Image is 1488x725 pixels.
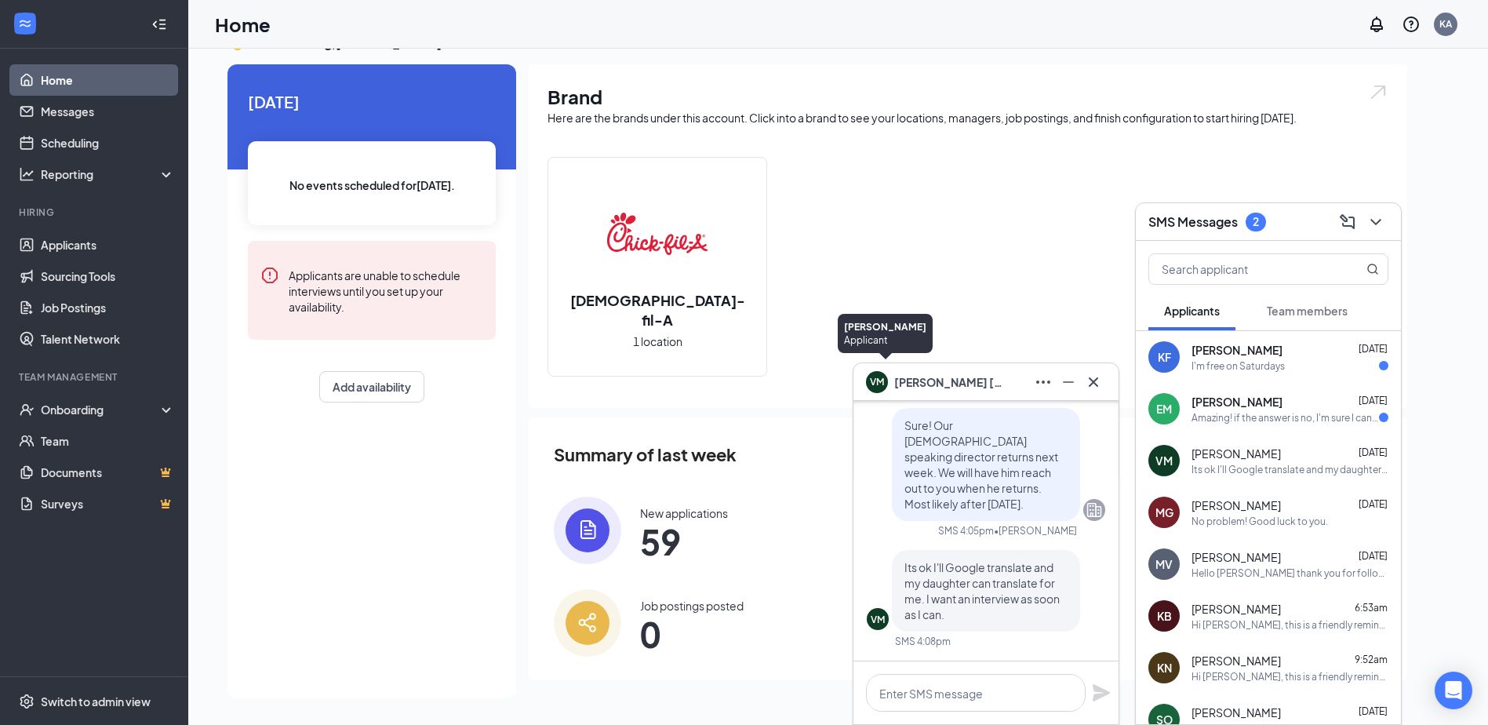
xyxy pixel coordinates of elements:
[554,441,737,468] span: Summary of last week
[894,373,1004,391] span: [PERSON_NAME] [PERSON_NAME]
[904,560,1060,621] span: Its ok I'll Google translate and my daughter can translate for me. I want an interview as soon as...
[1338,213,1357,231] svg: ComposeMessage
[41,64,175,96] a: Home
[289,177,455,194] span: No events scheduled for [DATE] .
[1355,602,1388,614] span: 6:53am
[1056,370,1081,395] button: Minimize
[1366,263,1379,275] svg: MagnifyingGlass
[1155,505,1173,520] div: MG
[1439,17,1452,31] div: KA
[938,524,994,537] div: SMS 4:05pm
[1191,618,1388,632] div: Hi [PERSON_NAME], this is a friendly reminder. To move forward with your application for [DEMOGRA...
[1359,705,1388,717] span: [DATE]
[548,290,766,330] h2: [DEMOGRAPHIC_DATA]-fil-A
[1148,213,1238,231] h3: SMS Messages
[19,206,172,219] div: Hiring
[1366,213,1385,231] svg: ChevronDown
[1031,370,1056,395] button: Ellipses
[1191,497,1281,513] span: [PERSON_NAME]
[1059,373,1078,392] svg: Minimize
[1191,342,1282,358] span: [PERSON_NAME]
[1435,672,1472,709] div: Open Intercom Messenger
[640,527,728,556] span: 59
[1335,209,1360,235] button: ComposeMessage
[640,505,728,521] div: New applications
[41,425,175,457] a: Team
[1157,608,1172,624] div: KB
[1402,15,1421,34] svg: QuestionInfo
[871,613,885,626] div: VM
[41,488,175,519] a: SurveysCrown
[260,266,279,285] svg: Error
[19,694,35,709] svg: Settings
[319,371,424,403] button: Add availability
[41,694,151,709] div: Switch to admin view
[1191,601,1281,617] span: [PERSON_NAME]
[1191,446,1281,461] span: [PERSON_NAME]
[1359,550,1388,562] span: [DATE]
[1155,453,1173,468] div: VM
[1191,705,1281,720] span: [PERSON_NAME]
[1368,83,1388,101] img: open.6027fd2a22e1237b5b06.svg
[17,16,33,31] svg: WorkstreamLogo
[1191,515,1328,528] div: No problem! Good luck to you.
[41,457,175,488] a: DocumentsCrown
[1156,401,1172,417] div: EM
[844,320,926,333] div: [PERSON_NAME]
[554,497,621,564] img: icon
[41,96,175,127] a: Messages
[1034,373,1053,392] svg: Ellipses
[1191,653,1281,669] span: [PERSON_NAME]
[1191,394,1282,410] span: [PERSON_NAME]
[1191,411,1379,424] div: Amazing! if the answer is no, I'm sure I can work with my professor to get that day worked out
[41,166,176,182] div: Reporting
[548,83,1388,110] h1: Brand
[633,333,682,350] span: 1 location
[19,402,35,417] svg: UserCheck
[904,418,1058,511] span: Sure! Our [DEMOGRAPHIC_DATA] speaking director returns next week. We will have him reach out to y...
[1355,654,1388,665] span: 9:52am
[41,127,175,158] a: Scheduling
[41,402,162,417] div: Onboarding
[41,292,175,323] a: Job Postings
[1191,463,1388,476] div: Its ok I'll Google translate and my daughter can translate for me. I want an interview as soon as...
[1157,660,1172,676] div: KN
[1092,683,1111,702] svg: Plane
[151,16,167,32] svg: Collapse
[554,589,621,657] img: icon
[1191,670,1388,683] div: Hi [PERSON_NAME], this is a friendly reminder. To move forward with your application for Evening/...
[895,635,951,648] div: SMS 4:08pm
[1359,446,1388,458] span: [DATE]
[548,110,1388,126] div: Here are the brands under this account. Click into a brand to see your locations, managers, job p...
[994,524,1077,537] span: • [PERSON_NAME]
[19,370,172,384] div: Team Management
[19,166,35,182] svg: Analysis
[1191,549,1281,565] span: [PERSON_NAME]
[41,260,175,292] a: Sourcing Tools
[1149,254,1335,284] input: Search applicant
[1267,304,1348,318] span: Team members
[1191,567,1388,580] div: Hello [PERSON_NAME] thank you for following up on the status of your application. We are currentl...
[215,11,271,38] h1: Home
[640,620,744,648] span: 0
[1367,15,1386,34] svg: Notifications
[607,184,708,284] img: Chick-fil-A
[1191,359,1285,373] div: I'm free on Saturdays
[41,229,175,260] a: Applicants
[1359,343,1388,355] span: [DATE]
[1359,498,1388,510] span: [DATE]
[1363,209,1388,235] button: ChevronDown
[1164,304,1220,318] span: Applicants
[1081,370,1106,395] button: Cross
[1359,395,1388,406] span: [DATE]
[1155,556,1173,572] div: MV
[1158,349,1171,365] div: KF
[844,333,926,347] div: Applicant
[248,89,496,114] span: [DATE]
[1084,373,1103,392] svg: Cross
[1085,501,1104,519] svg: Company
[1253,215,1259,228] div: 2
[289,266,483,315] div: Applicants are unable to schedule interviews until you set up your availability.
[640,598,744,614] div: Job postings posted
